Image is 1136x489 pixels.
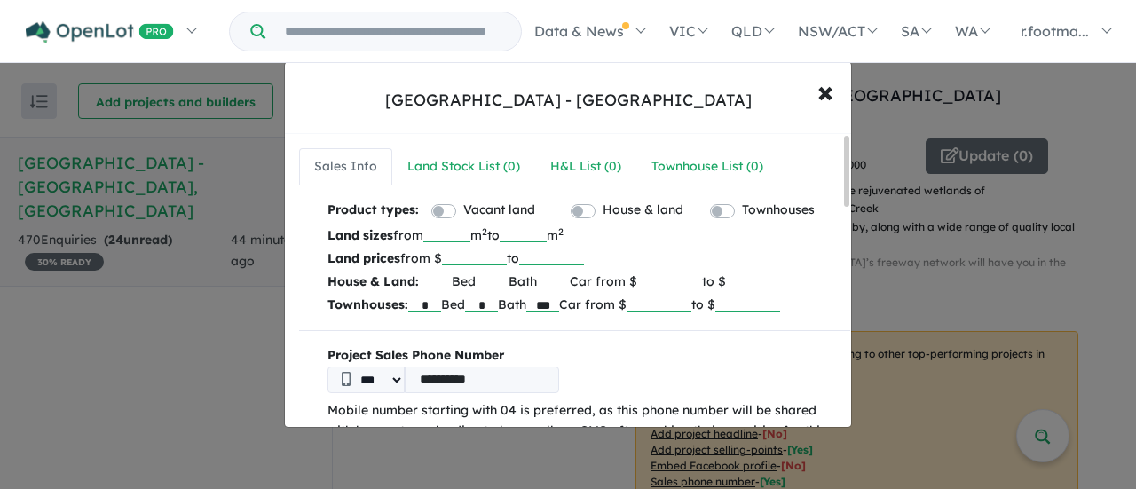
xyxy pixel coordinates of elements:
span: × [817,72,833,110]
div: Land Stock List ( 0 ) [407,156,520,177]
b: Land prices [327,250,400,266]
span: r.footma... [1021,22,1089,40]
b: Townhouses: [327,296,408,312]
b: Land sizes [327,227,393,243]
p: Bed Bath Car from $ to $ [327,293,837,316]
div: Townhouse List ( 0 ) [651,156,763,177]
div: H&L List ( 0 ) [550,156,621,177]
label: Townhouses [742,200,815,221]
b: Project Sales Phone Number [327,345,837,367]
p: Mobile number starting with 04 is preferred, as this phone number will be shared with buyers to m... [327,400,837,463]
img: Phone icon [342,372,351,386]
label: Vacant land [463,200,535,221]
img: Openlot PRO Logo White [26,21,174,43]
div: [GEOGRAPHIC_DATA] - [GEOGRAPHIC_DATA] [385,89,752,112]
div: Sales Info [314,156,377,177]
sup: 2 [482,225,487,238]
b: Product types: [327,200,419,224]
b: House & Land: [327,273,419,289]
p: from $ to [327,247,837,270]
sup: 2 [558,225,564,238]
label: House & land [603,200,683,221]
input: Try estate name, suburb, builder or developer [269,12,517,51]
p: Bed Bath Car from $ to $ [327,270,837,293]
p: from m to m [327,224,837,247]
